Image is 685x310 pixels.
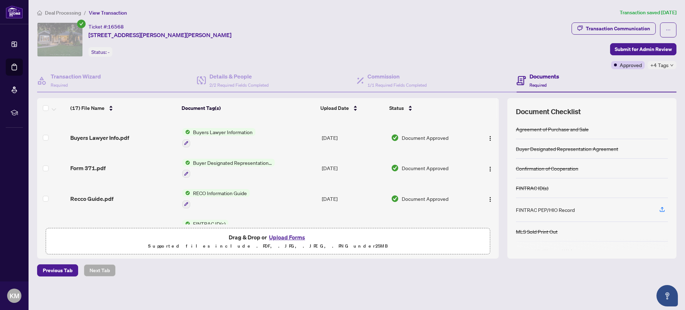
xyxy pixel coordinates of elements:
span: Buyers Lawyer Information [190,128,255,136]
span: Submit for Admin Review [615,44,672,55]
span: +4 Tags [650,61,669,69]
img: Status Icon [182,189,190,197]
th: Document Tag(s) [179,98,318,118]
span: - [108,49,110,55]
button: Logo [484,162,496,174]
span: Buyers Lawyer Info.pdf [70,133,129,142]
div: FINTRAC PEP/HIO Record [516,206,575,214]
span: Status [389,104,404,112]
span: 1/1 Required Fields Completed [367,82,427,88]
h4: Commission [367,72,427,81]
img: IMG-X9381880_1.jpg [37,23,82,56]
span: Approved [620,61,642,69]
button: Status IconRECO Information Guide [182,189,250,208]
span: Required [51,82,68,88]
h4: Details & People [209,72,269,81]
img: Status Icon [182,220,190,228]
span: RECO Information Guide [190,189,250,197]
img: Status Icon [182,128,190,136]
div: MLS Sold Print Out [516,228,558,235]
img: Document Status [391,134,399,142]
span: check-circle [77,20,86,28]
td: [DATE] [319,153,388,184]
span: down [670,63,674,67]
button: Logo [484,132,496,143]
div: Agreement of Purchase and Sale [516,125,589,133]
div: Buyer Designated Representation Agreement [516,145,618,153]
span: Previous Tab [43,265,72,276]
img: Logo [487,197,493,202]
article: Transaction saved [DATE] [620,9,676,17]
img: Logo [487,166,493,172]
span: Document Checklist [516,107,581,117]
div: Ticket #: [88,22,124,31]
button: Submit for Admin Review [610,43,676,55]
span: Drag & Drop or [229,233,307,242]
span: (17) File Name [70,104,105,112]
button: Upload Forms [267,233,307,242]
span: Document Approved [402,164,448,172]
h4: Documents [529,72,559,81]
p: Supported files include .PDF, .JPG, .JPEG, .PNG under 25 MB [50,242,486,250]
span: [STREET_ADDRESS][PERSON_NAME][PERSON_NAME] [88,31,232,39]
span: Recco Guide.pdf [70,194,113,203]
li: / [84,9,86,17]
button: Status IconBuyer Designated Representation Agreement [182,159,275,178]
th: Upload Date [318,98,386,118]
span: Required [529,82,547,88]
button: Logo [484,193,496,204]
button: Status IconFINTRAC ID(s) [182,220,228,239]
button: Next Tab [84,264,116,276]
div: Transaction Communication [586,23,650,34]
th: Status [386,98,472,118]
td: [DATE] [319,183,388,214]
button: Status IconBuyers Lawyer Information [182,128,255,147]
div: FINTRAC ID(s) [516,184,548,192]
div: Confirmation of Cooperation [516,164,578,172]
span: Document Approved [402,134,448,142]
span: home [37,10,42,15]
span: Document Approved [402,195,448,203]
img: Document Status [391,195,399,203]
span: Form 371.pdf [70,164,106,172]
span: ellipsis [666,27,671,32]
button: Transaction Communication [572,22,656,35]
div: Status: [88,47,112,57]
td: [DATE] [319,122,388,153]
img: Document Status [391,164,399,172]
span: Drag & Drop orUpload FormsSupported files include .PDF, .JPG, .JPEG, .PNG under25MB [46,228,490,255]
h4: Transaction Wizard [51,72,101,81]
span: Buyer Designated Representation Agreement [190,159,275,167]
th: (17) File Name [67,98,179,118]
span: Upload Date [320,104,349,112]
span: KM [10,291,19,301]
span: Deal Processing [45,10,81,16]
td: [DATE] [319,214,388,245]
img: Logo [487,136,493,141]
button: Open asap [656,285,678,306]
span: 16568 [108,24,124,30]
span: View Transaction [89,10,127,16]
button: Previous Tab [37,264,78,276]
span: FINTRAC ID(s) [190,220,228,228]
img: Status Icon [182,159,190,167]
img: logo [6,5,23,19]
span: 2/2 Required Fields Completed [209,82,269,88]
